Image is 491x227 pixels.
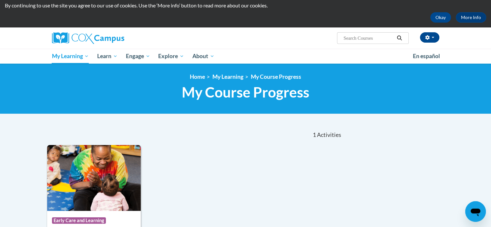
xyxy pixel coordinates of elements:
span: Early Care and Learning [52,217,106,224]
a: My Learning [212,73,243,80]
span: About [192,52,214,60]
iframe: Button to launch messaging window [465,201,486,222]
span: My Learning [52,52,89,60]
a: Explore [154,49,188,64]
span: Learn [97,52,118,60]
a: Home [190,73,205,80]
a: My Course Progress [251,73,301,80]
img: Cox Campus [52,32,124,44]
a: Cox Campus [52,32,175,44]
button: Account Settings [420,32,439,43]
a: More Info [456,12,486,23]
a: En español [409,49,444,63]
span: My Course Progress [182,84,309,101]
p: By continuing to use the site you agree to our use of cookies. Use the ‘More info’ button to read... [5,2,486,9]
span: Explore [158,52,184,60]
input: Search Courses [343,34,394,42]
span: 1 [312,131,316,139]
a: Engage [122,49,154,64]
button: Okay [430,12,451,23]
span: Activities [317,131,341,139]
div: Main menu [42,49,449,64]
a: About [188,49,219,64]
a: Learn [93,49,122,64]
button: Search [394,34,404,42]
span: En español [413,53,440,59]
span: Engage [126,52,150,60]
img: Course Logo [47,145,141,211]
a: My Learning [48,49,93,64]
